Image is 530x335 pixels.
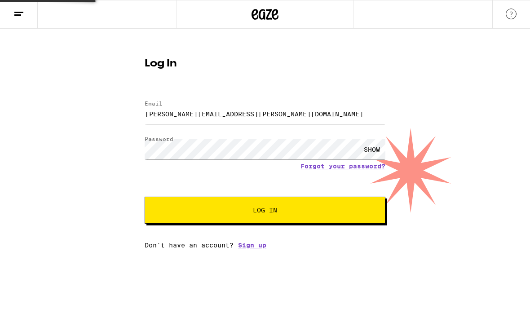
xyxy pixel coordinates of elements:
a: Forgot your password? [300,163,385,170]
input: Email [145,104,385,124]
label: Email [145,101,163,106]
a: Sign up [238,242,266,249]
label: Password [145,136,173,142]
div: SHOW [358,139,385,159]
h1: Log In [145,58,385,69]
button: Log In [145,197,385,224]
div: Don't have an account? [145,242,385,249]
span: Log In [253,207,277,213]
span: Hi. Need any help? [5,6,65,13]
